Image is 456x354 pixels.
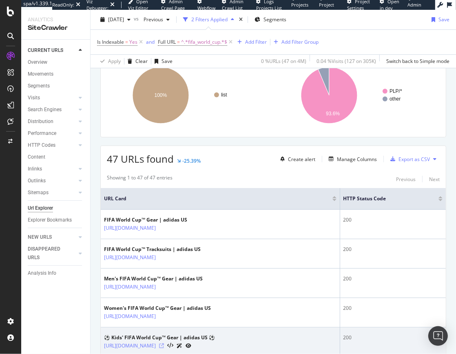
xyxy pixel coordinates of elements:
[52,2,74,8] div: ReadOnly:
[396,174,416,184] button: Previous
[343,334,443,341] div: 200
[162,58,173,65] div: Save
[28,70,53,78] div: Movements
[386,58,449,65] div: Switch back to Simple mode
[390,96,401,102] text: other
[28,233,76,242] a: NEW URLS
[28,153,45,161] div: Content
[326,111,340,117] text: 93.6%
[28,117,53,126] div: Distribution
[387,152,430,166] button: Export as CSV
[124,55,148,68] button: Clear
[251,13,290,26] button: Segments
[104,334,215,341] div: ⚽ Kids' FIFA World Cup™ Gear | adidas US ⚽
[28,204,53,213] div: Url Explorer
[281,38,319,45] div: Add Filter Group
[438,16,449,23] div: Save
[343,275,443,282] div: 200
[428,13,449,26] button: Save
[28,16,84,23] div: Analytics
[140,13,173,26] button: Previous
[28,204,84,213] a: Url Explorer
[28,177,76,185] a: Outlinks
[146,38,155,45] div: and
[104,253,156,262] a: [URL][DOMAIN_NAME]
[245,38,267,45] div: Add Filter
[28,188,76,197] a: Sitemaps
[288,156,315,163] div: Create alert
[261,58,306,65] div: 0 % URLs ( 47 on 4M )
[343,305,443,312] div: 200
[135,58,148,65] div: Clear
[107,60,271,131] svg: A chart.
[28,165,42,173] div: Inlinks
[104,312,156,320] a: [URL][DOMAIN_NAME]
[383,55,449,68] button: Switch back to Simple mode
[325,154,377,164] button: Manage Columns
[104,224,156,232] a: [URL][DOMAIN_NAME]
[28,23,84,33] div: SiteCrawler
[107,174,173,184] div: Showing 1 to 47 of 47 entries
[28,129,76,138] a: Performance
[28,46,76,55] a: CURRENT URLS
[28,269,84,278] a: Analysis Info
[28,188,49,197] div: Sitemaps
[390,88,402,94] text: PLP/*
[155,92,167,98] text: 100%
[167,343,173,349] button: View HTML Source
[270,37,319,47] button: Add Filter Group
[28,216,72,224] div: Explorer Bookmarks
[28,58,84,67] a: Overview
[291,2,308,14] span: Projects List
[104,216,191,224] div: FIFA World Cup™ Gear | adidas US
[429,176,440,183] div: Next
[263,16,286,23] span: Segments
[398,156,430,163] div: Export as CSV
[177,38,180,45] span: =
[337,156,377,163] div: Manage Columns
[181,36,227,48] span: ^.*fifa_world_cup.*$
[28,153,84,161] a: Content
[158,38,176,45] span: Full URL
[221,92,227,98] text: list
[28,129,56,138] div: Performance
[151,55,173,68] button: Save
[28,46,63,55] div: CURRENT URLS
[28,216,84,224] a: Explorer Bookmarks
[97,13,134,26] button: [DATE]
[396,176,416,183] div: Previous
[28,117,76,126] a: Distribution
[107,152,174,166] span: 47 URLs found
[28,105,76,114] a: Search Engines
[177,341,182,350] a: AI Url Details
[125,38,128,45] span: =
[234,37,267,47] button: Add Filter
[28,70,84,78] a: Movements
[28,245,69,262] div: DISAPPEARED URLS
[28,245,76,262] a: DISAPPEARED URLS
[129,36,137,48] span: Yes
[108,16,124,23] span: 2025 Oct. 1st
[146,38,155,46] button: and
[28,141,55,150] div: HTTP Codes
[104,305,211,312] div: Women's FIFA World Cup™ Gear | adidas US
[28,233,52,242] div: NEW URLS
[104,195,330,202] span: URL Card
[159,343,164,348] a: Visit Online Page
[28,141,76,150] a: HTTP Codes
[28,105,62,114] div: Search Engines
[408,2,422,14] span: Admin Page
[317,58,376,65] div: 0.04 % Visits ( 127 on 305K )
[343,216,443,224] div: 200
[182,157,201,164] div: -25.39%
[104,283,156,291] a: [URL][DOMAIN_NAME]
[343,195,426,202] span: HTTP Status Code
[28,269,56,278] div: Analysis Info
[237,16,244,24] div: times
[97,38,124,45] span: Is Indexable
[28,82,84,90] a: Segments
[343,246,443,253] div: 200
[197,5,216,11] span: Webflow
[180,13,237,26] button: 2 Filters Applied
